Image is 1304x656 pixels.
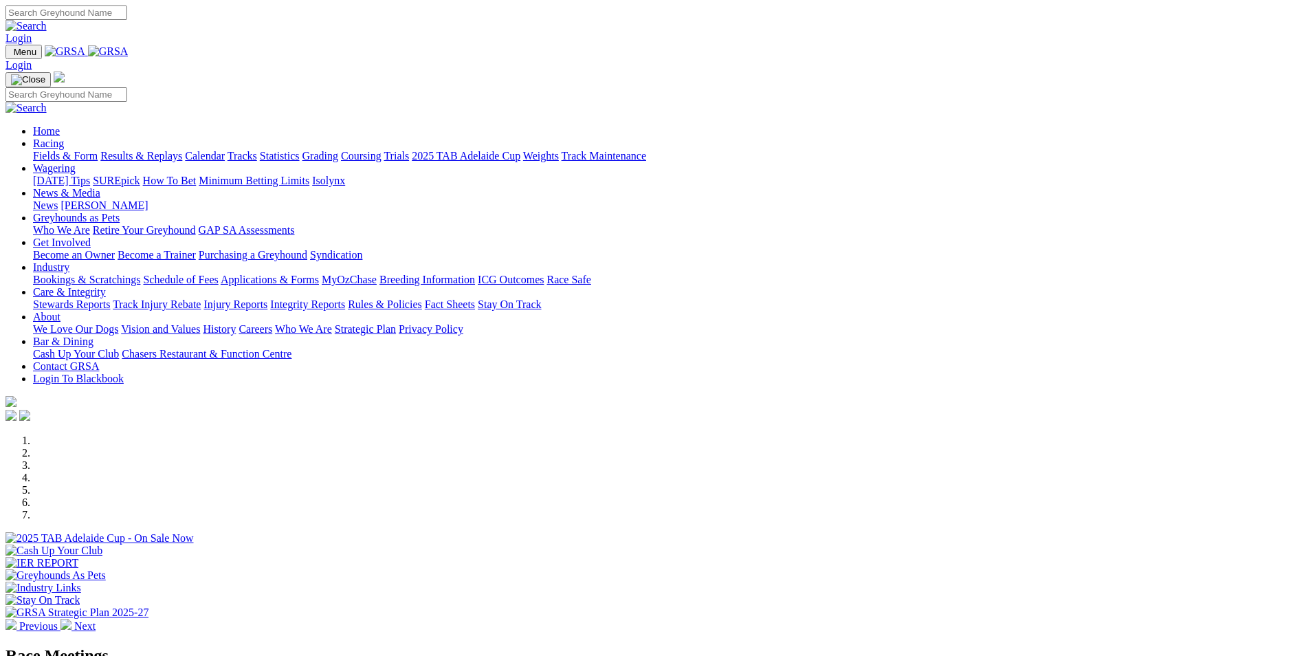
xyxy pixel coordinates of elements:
[310,249,362,261] a: Syndication
[33,125,60,137] a: Home
[199,175,309,186] a: Minimum Betting Limits
[203,323,236,335] a: History
[33,311,60,322] a: About
[203,298,267,310] a: Injury Reports
[5,32,32,44] a: Login
[478,298,541,310] a: Stay On Track
[33,348,119,360] a: Cash Up Your Club
[11,74,45,85] img: Close
[113,298,201,310] a: Track Injury Rebate
[221,274,319,285] a: Applications & Forms
[33,138,64,149] a: Racing
[199,224,295,236] a: GAP SA Assessments
[523,150,559,162] a: Weights
[5,396,16,407] img: logo-grsa-white.png
[546,274,590,285] a: Race Safe
[5,620,60,632] a: Previous
[239,323,272,335] a: Careers
[228,150,257,162] a: Tracks
[14,47,36,57] span: Menu
[100,150,182,162] a: Results & Replays
[478,274,544,285] a: ICG Outcomes
[185,150,225,162] a: Calendar
[33,224,90,236] a: Who We Are
[270,298,345,310] a: Integrity Reports
[33,274,1299,286] div: Industry
[54,72,65,83] img: logo-grsa-white.png
[33,274,140,285] a: Bookings & Scratchings
[5,619,16,630] img: chevron-left-pager-white.svg
[19,620,58,632] span: Previous
[88,45,129,58] img: GRSA
[5,72,51,87] button: Toggle navigation
[5,594,80,606] img: Stay On Track
[335,323,396,335] a: Strategic Plan
[5,87,127,102] input: Search
[74,620,96,632] span: Next
[5,582,81,594] img: Industry Links
[60,619,71,630] img: chevron-right-pager-white.svg
[33,323,1299,336] div: About
[33,175,90,186] a: [DATE] Tips
[33,224,1299,237] div: Greyhounds as Pets
[260,150,300,162] a: Statistics
[19,410,30,421] img: twitter.svg
[33,360,99,372] a: Contact GRSA
[275,323,332,335] a: Who We Are
[60,620,96,632] a: Next
[121,323,200,335] a: Vision and Values
[33,150,1299,162] div: Racing
[33,323,118,335] a: We Love Our Dogs
[93,175,140,186] a: SUREpick
[302,150,338,162] a: Grading
[93,224,196,236] a: Retire Your Greyhound
[399,323,463,335] a: Privacy Policy
[348,298,422,310] a: Rules & Policies
[5,557,78,569] img: IER REPORT
[562,150,646,162] a: Track Maintenance
[33,199,1299,212] div: News & Media
[143,175,197,186] a: How To Bet
[33,212,120,223] a: Greyhounds as Pets
[143,274,218,285] a: Schedule of Fees
[118,249,196,261] a: Become a Trainer
[5,532,194,545] img: 2025 TAB Adelaide Cup - On Sale Now
[33,237,91,248] a: Get Involved
[5,606,148,619] img: GRSA Strategic Plan 2025-27
[379,274,475,285] a: Breeding Information
[5,6,127,20] input: Search
[5,20,47,32] img: Search
[122,348,291,360] a: Chasers Restaurant & Function Centre
[33,162,76,174] a: Wagering
[60,199,148,211] a: [PERSON_NAME]
[5,59,32,71] a: Login
[33,249,1299,261] div: Get Involved
[45,45,85,58] img: GRSA
[341,150,382,162] a: Coursing
[5,102,47,114] img: Search
[33,187,100,199] a: News & Media
[199,249,307,261] a: Purchasing a Greyhound
[33,150,98,162] a: Fields & Form
[5,410,16,421] img: facebook.svg
[322,274,377,285] a: MyOzChase
[33,298,1299,311] div: Care & Integrity
[412,150,520,162] a: 2025 TAB Adelaide Cup
[33,199,58,211] a: News
[33,373,124,384] a: Login To Blackbook
[33,249,115,261] a: Become an Owner
[33,261,69,273] a: Industry
[33,175,1299,187] div: Wagering
[5,569,106,582] img: Greyhounds As Pets
[5,45,42,59] button: Toggle navigation
[33,348,1299,360] div: Bar & Dining
[33,336,93,347] a: Bar & Dining
[33,286,106,298] a: Care & Integrity
[425,298,475,310] a: Fact Sheets
[33,298,110,310] a: Stewards Reports
[384,150,409,162] a: Trials
[5,545,102,557] img: Cash Up Your Club
[312,175,345,186] a: Isolynx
